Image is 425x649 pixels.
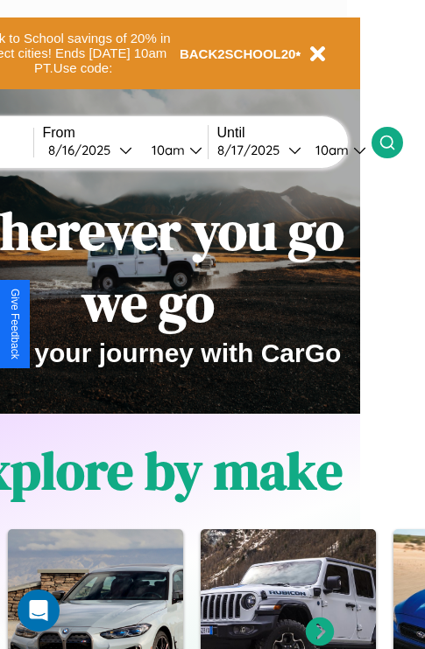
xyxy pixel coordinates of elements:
div: 10am [143,142,189,158]
label: From [43,125,208,141]
label: Until [217,125,372,141]
div: Give Feedback [9,289,21,359]
div: 10am [307,142,353,158]
div: 8 / 16 / 2025 [48,142,119,158]
div: 8 / 17 / 2025 [217,142,288,158]
button: 10am [138,141,208,159]
button: 10am [301,141,372,159]
div: Open Intercom Messenger [18,590,60,632]
button: 8/16/2025 [43,141,138,159]
b: BACK2SCHOOL20 [180,46,296,61]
